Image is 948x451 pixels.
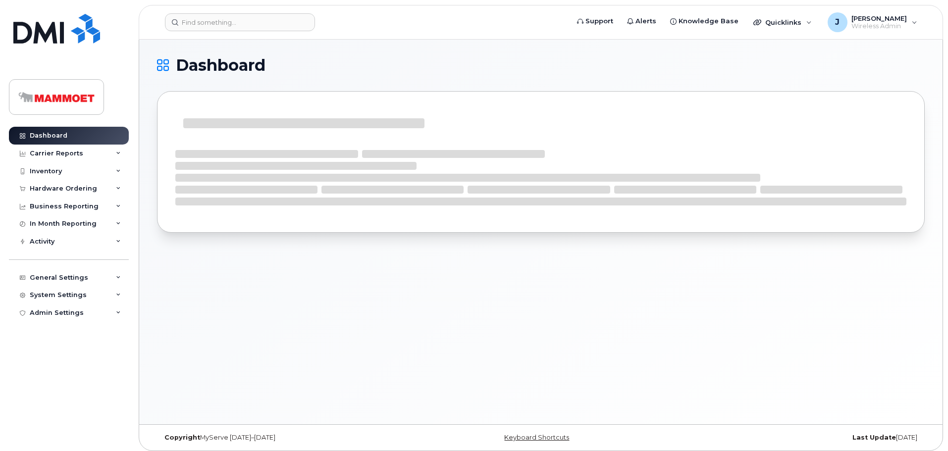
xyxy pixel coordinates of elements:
span: Dashboard [176,58,265,73]
strong: Copyright [164,434,200,441]
div: MyServe [DATE]–[DATE] [157,434,413,442]
strong: Last Update [852,434,896,441]
div: [DATE] [669,434,925,442]
a: Keyboard Shortcuts [504,434,569,441]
